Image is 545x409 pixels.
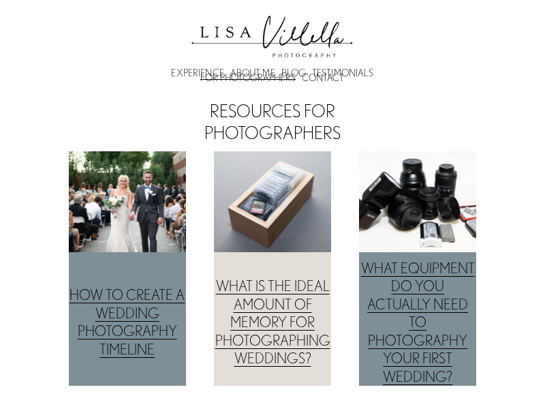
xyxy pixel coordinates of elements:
a: WHAT IS THE IDEAL AMOUNT OF MEMORY FOR PHOTOGRAPHING WEDDINGS? [215,278,330,366]
a: WHAT EQUIPMENT DO YOU ACTUALLY NEED TO PHOTOGRAPHY YOUR FIRST WEDDING? [361,260,475,384]
a: FOR PHOTOGRAPHERS [200,76,295,80]
a: BLOG [281,71,307,76]
img: Lisa Villella Photography [184,1,361,64]
a: CONTACT [302,76,345,80]
a: EXPERIENCE [171,71,223,76]
a: TESTIMONIALS [312,71,374,76]
h2: RESOURCES FOR PHOTOGRAPHERS [172,100,373,144]
a: HOW TO CREATE A WEDDING PHOTOGRAPHY TIMELINE [69,287,185,357]
a: ABOUT ME [230,71,275,76]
